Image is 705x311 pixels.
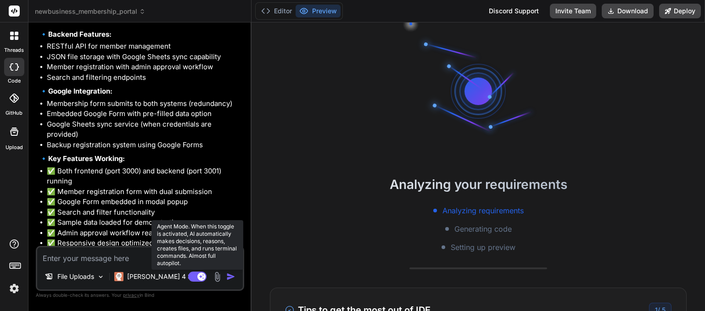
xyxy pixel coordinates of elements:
li: Embedded Google Form with pre-filled data option [47,109,242,119]
span: newbusiness_membership_portal [35,7,145,16]
label: Upload [6,144,23,151]
li: ✅ Sample data loaded for demonstration [47,217,242,228]
img: icon [226,272,235,281]
h2: Analyzing your requirements [252,175,705,194]
button: Deploy [659,4,701,18]
li: Backup registration system using Google Forms [47,140,242,150]
p: File Uploads [57,272,94,281]
img: Pick Models [97,273,105,281]
span: Setting up preview [451,242,515,253]
button: Editor [257,5,296,17]
label: code [8,77,21,85]
img: attachment [212,272,223,282]
p: 🔹 [39,29,242,40]
button: Download [602,4,654,18]
img: Claude 4 Sonnet [114,272,123,281]
li: ✅ Admin approval workflow ready [47,228,242,239]
label: threads [4,46,24,54]
p: [PERSON_NAME] 4 S.. [127,272,196,281]
img: settings [6,281,22,296]
li: ✅ Both frontend (port 3000) and backend (port 3001) running [47,166,242,187]
strong: Google Integration: [48,87,112,95]
li: ✅ Google Form embedded in modal popup [47,197,242,207]
li: Membership form submits to both systems (redundancy) [47,99,242,109]
button: Invite Team [550,4,596,18]
span: privacy [123,292,140,298]
span: Generating code [454,223,512,234]
p: 🔹 [39,86,242,97]
li: ✅ Search and filter functionality [47,207,242,218]
p: Always double-check its answers. Your in Bind [36,291,244,300]
strong: Backend Features: [48,30,112,39]
strong: Key Features Working: [48,154,125,163]
li: RESTful API for member management [47,41,242,52]
li: JSON file storage with Google Sheets sync capability [47,52,242,62]
li: ✅ Member registration form with dual submission [47,187,242,197]
label: GitHub [6,109,22,117]
li: Member registration with admin approval workflow [47,62,242,72]
li: Google Sheets sync service (when credentials are provided) [47,119,242,140]
p: 🔹 [39,154,242,164]
li: Search and filtering endpoints [47,72,242,83]
li: ✅ Responsive design optimized for all devices [47,238,242,249]
span: Analyzing requirements [442,205,524,216]
div: Discord Support [483,4,544,18]
button: Preview [296,5,341,17]
button: Agent Mode. When this toggle is activated, AI automatically makes decisions, reasons, creates fil... [186,271,208,282]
